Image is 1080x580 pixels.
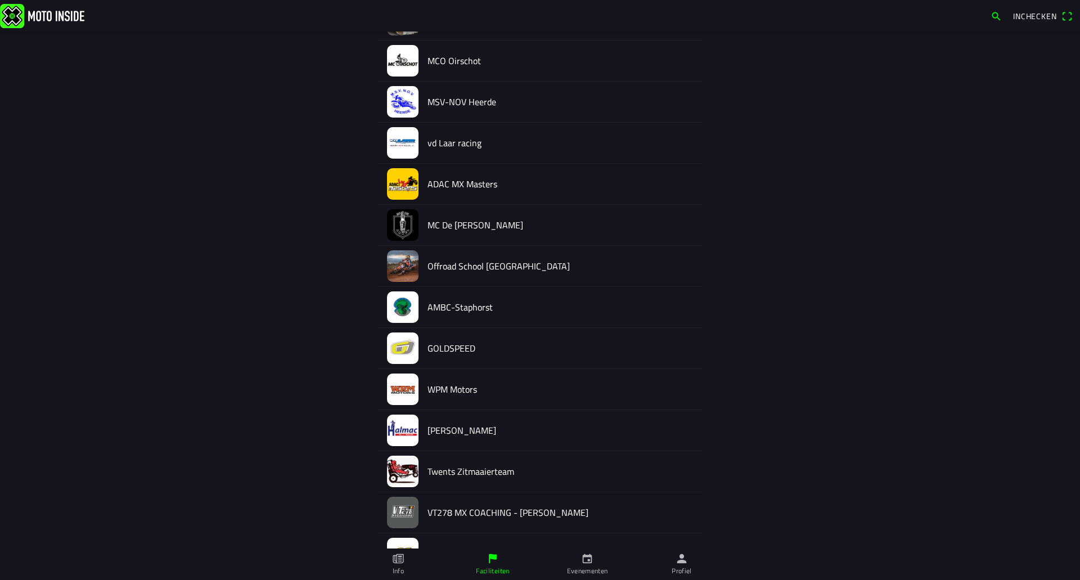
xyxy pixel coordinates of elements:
[567,566,608,576] ion-label: Evenementen
[476,566,509,576] ion-label: Faciliteiten
[427,425,693,436] h2: [PERSON_NAME]
[387,45,418,77] img: nUVsMP9SL2wCC93fe162u80VJqyXkYkEC3jXoTVI.jpeg
[487,552,499,565] ion-icon: flag
[387,415,418,446] img: lIi8TNAAqHcHkSkM4FLnWFRZNSzQoieEBZZAxkti.jpeg
[387,497,418,528] img: m27H6q1FX55dElvMVo3Ez0rGSuGc2eR0IOhOEY0J.jpeg
[427,384,693,395] h2: WPM Motors
[392,552,404,565] ion-icon: paper
[672,566,692,576] ion-label: Profiel
[427,97,693,107] h2: MSV-NOV Heerde
[427,466,693,477] h2: Twents Zitmaaierteam
[427,220,693,231] h2: MC De [PERSON_NAME]
[676,552,688,565] ion-icon: person
[387,291,418,323] img: LHdt34qjO8I1ikqy75xviT6zvODe0JOmFLV3W9KQ.jpeg
[387,374,418,405] img: nm6NfHkn3Ohm0JiUU4TNw22BB1kLhz1oswmwXCKa.jpeg
[387,250,418,282] img: IzBeqtgPWwyJZEiSaAjdHNtVB5kVjyCwpkpXZaio.webp
[387,127,418,159] img: 0iJHNZZPdVa9IueYTwNSvHXzkRg7HDNSuGXFGcRu.jpeg
[427,343,693,354] h2: GOLDSPEED
[387,332,418,364] img: FJDFIxhYiKUzXsUFHDZPDZBXzF0EQmy7nF4ojyWg.jpeg
[387,86,418,118] img: 7CRHwTLyroW9NlmzxjX9rGNW4Pwzo0y7oemjcILC.jpeg
[581,552,593,565] ion-icon: calendar
[387,209,418,241] img: V3vYvAjhT5yA2mSr22aoQwAJOxRSu91rsa0IDO1X.jpeg
[427,138,693,149] h2: vd Laar racing
[427,302,693,313] h2: AMBC-Staphorst
[427,507,693,518] h2: VT278 MX COACHING - [PERSON_NAME]
[387,456,418,487] img: fcugZSFvzj35COuxVxVvMpNeb0ALz5e3wqyVadaE.jpeg
[427,179,693,190] h2: ADAC MX Masters
[1007,6,1078,25] a: Incheckenqr scanner
[387,538,418,569] img: E28A0825-340D-40E8-AD27-BA32E2B38A03.JPG
[427,56,693,66] h2: MCO Oirschot
[393,566,404,576] ion-label: Info
[387,168,418,200] img: J7G0jdrXY0Lz69rIYYuCaObqKjoWlw0G1eAxZz11.jpg
[427,261,693,272] h2: Offroad School [GEOGRAPHIC_DATA]
[985,6,1007,25] a: search
[1013,10,1057,22] span: Inchecken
